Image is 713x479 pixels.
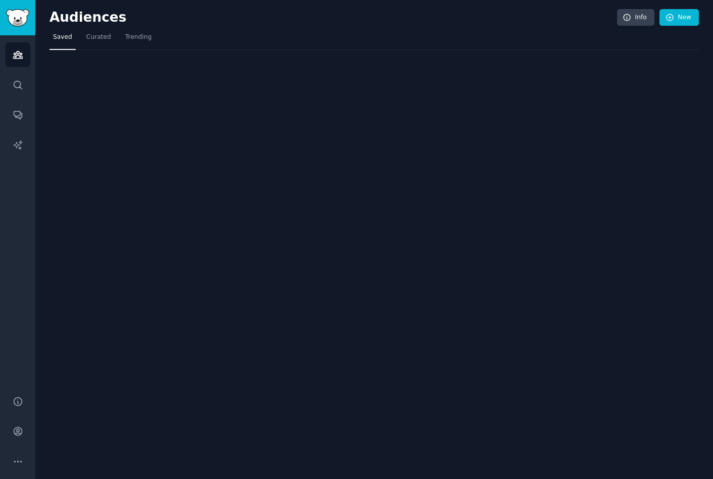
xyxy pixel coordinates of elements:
span: Saved [53,33,72,42]
a: Saved [49,29,76,50]
img: GummySearch logo [6,9,29,27]
a: Curated [83,29,115,50]
a: New [659,9,699,26]
h2: Audiences [49,10,617,26]
span: Curated [86,33,111,42]
a: Trending [122,29,155,50]
span: Trending [125,33,151,42]
a: Info [617,9,654,26]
